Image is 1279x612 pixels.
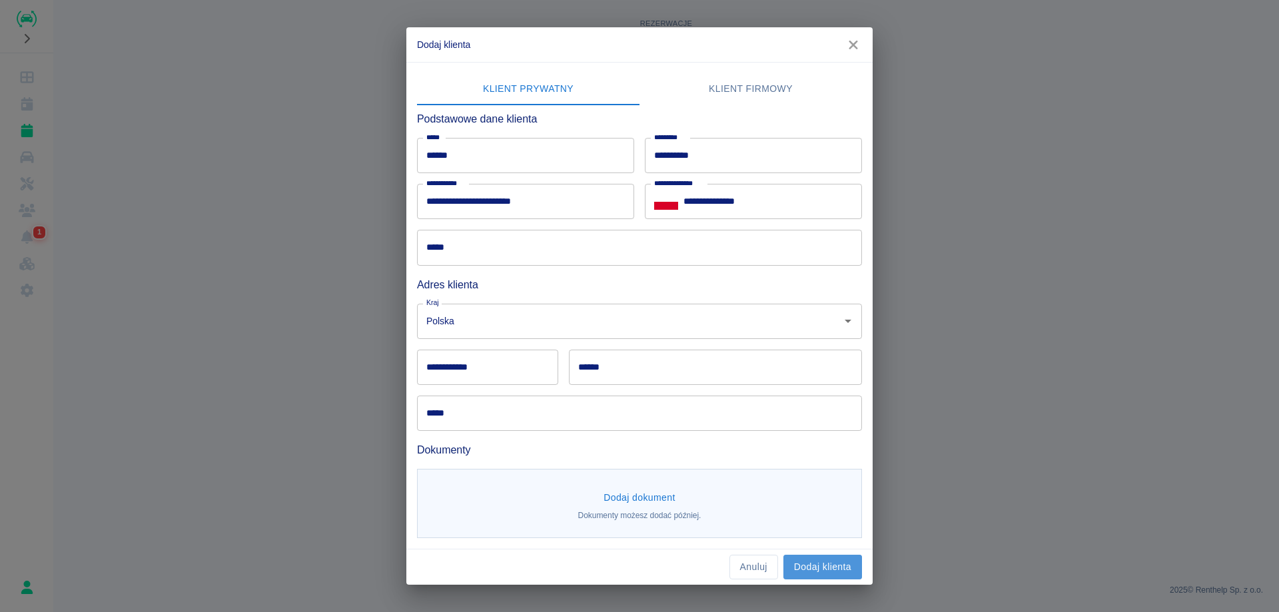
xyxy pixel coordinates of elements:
[417,73,862,105] div: lab API tabs example
[417,442,862,458] h6: Dokumenty
[783,555,862,579] button: Dodaj klienta
[639,73,862,105] button: Klient firmowy
[417,73,639,105] button: Klient prywatny
[729,555,778,579] button: Anuluj
[417,276,862,293] h6: Adres klienta
[839,312,857,330] button: Otwórz
[598,485,681,510] button: Dodaj dokument
[426,298,439,308] label: Kraj
[578,509,701,521] p: Dokumenty możesz dodać później.
[654,192,678,212] button: Select country
[417,111,862,127] h6: Podstawowe dane klienta
[406,27,873,62] h2: Dodaj klienta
